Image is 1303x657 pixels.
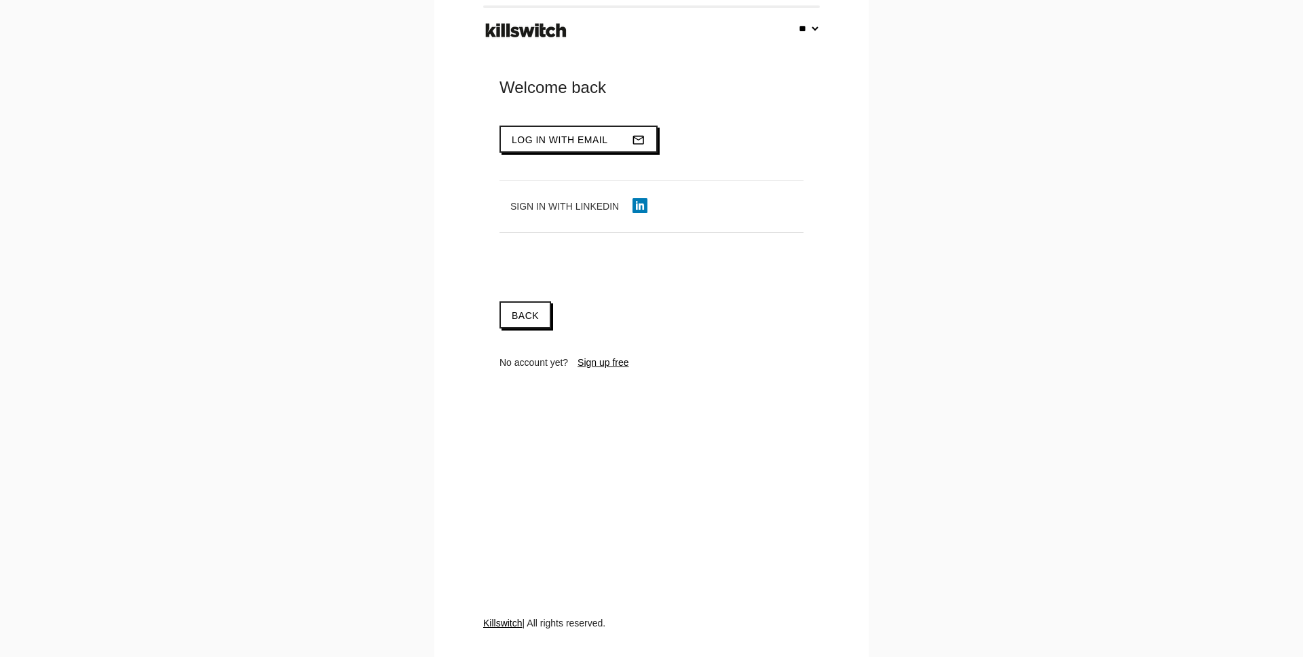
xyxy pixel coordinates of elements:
[483,18,569,43] img: ks-logo-black-footer.png
[512,134,608,145] span: Log in with email
[510,201,619,212] span: Sign in with LinkedIn
[483,618,523,628] a: Killswitch
[499,77,804,98] div: Welcome back
[632,198,647,213] img: linkedin-icon.png
[499,126,658,153] button: Log in with emailmail_outline
[499,357,568,368] span: No account yet?
[499,301,551,328] a: Back
[578,357,629,368] a: Sign up free
[632,127,645,153] i: mail_outline
[499,194,658,219] button: Sign in with LinkedIn
[483,616,820,657] div: | All rights reserved.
